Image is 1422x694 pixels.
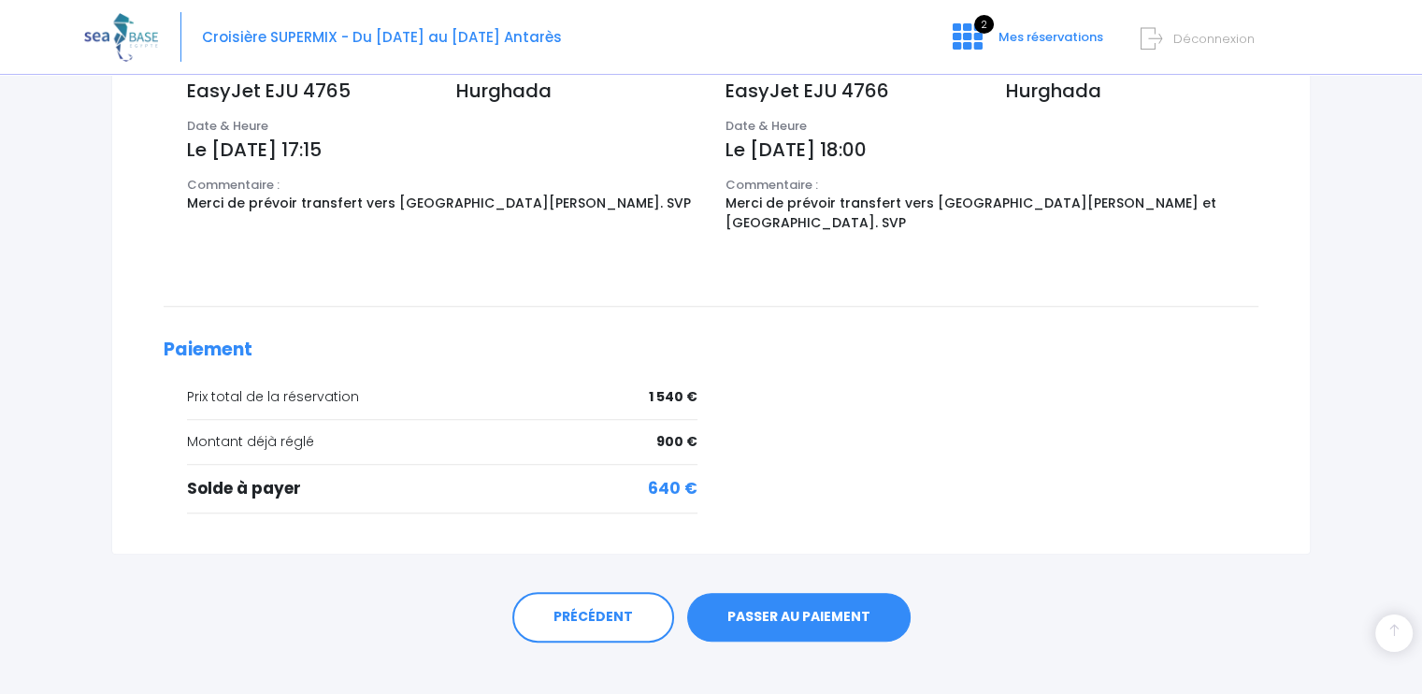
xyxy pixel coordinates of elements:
[1173,30,1255,48] span: Déconnexion
[725,117,807,135] span: Date & Heure
[187,136,697,164] p: Le [DATE] 17:15
[187,432,697,452] div: Montant déjà réglé
[938,35,1114,52] a: 2 Mes réservations
[187,194,697,213] p: Merci de prévoir transfert vers [GEOGRAPHIC_DATA][PERSON_NAME]. SVP
[656,432,697,452] span: 900 €
[202,27,562,47] span: Croisière SUPERMIX - Du [DATE] au [DATE] Antarès
[648,477,697,501] span: 640 €
[974,15,994,34] span: 2
[456,77,697,105] p: Hurghada
[187,477,697,501] div: Solde à payer
[725,176,818,194] span: Commentaire :
[725,77,978,105] p: EasyJet EJU 4766
[649,387,697,407] span: 1 540 €
[187,176,280,194] span: Commentaire :
[725,194,1259,233] p: Merci de prévoir transfert vers [GEOGRAPHIC_DATA][PERSON_NAME] et [GEOGRAPHIC_DATA]. SVP
[725,136,1259,164] p: Le [DATE] 18:00
[512,592,674,643] a: PRÉCÉDENT
[164,340,1258,361] h2: Paiement
[1006,77,1258,105] p: Hurghada
[187,77,428,105] p: EasyJet EJU 4765
[998,28,1103,46] span: Mes réservations
[187,117,268,135] span: Date & Heure
[687,593,911,642] a: PASSER AU PAIEMENT
[187,387,697,407] div: Prix total de la réservation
